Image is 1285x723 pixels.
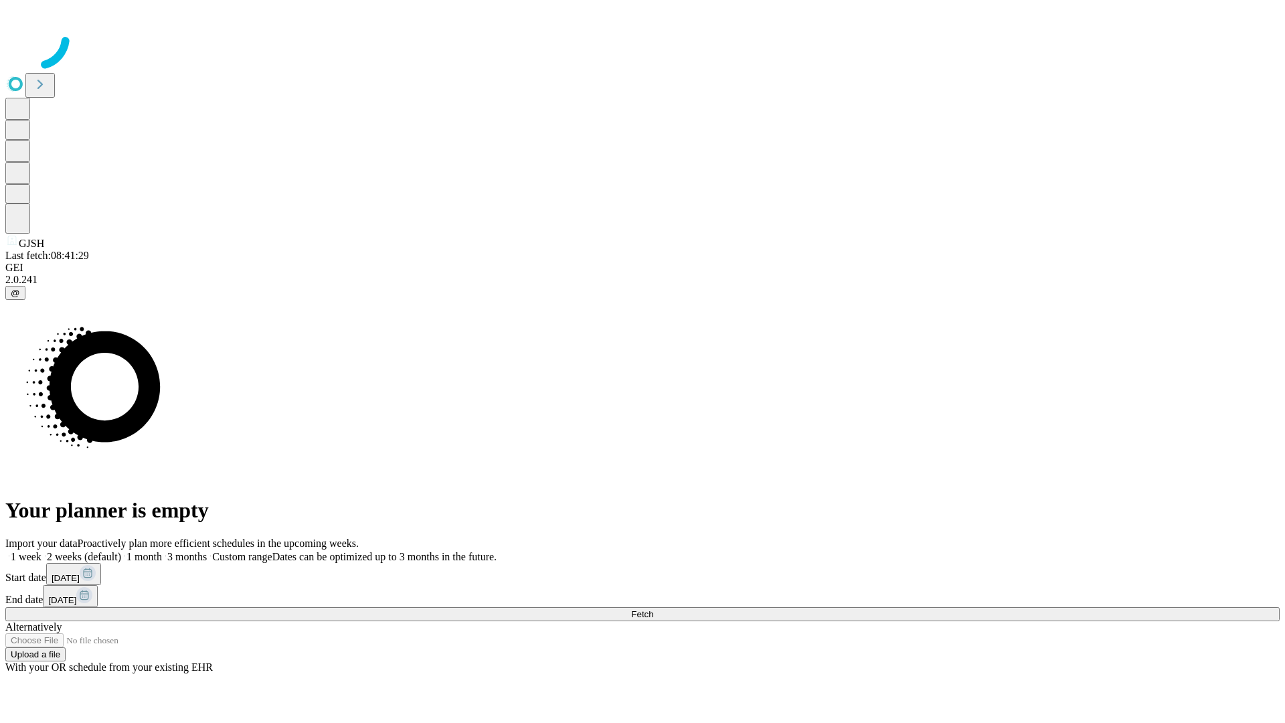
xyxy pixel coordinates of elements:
[5,607,1280,621] button: Fetch
[5,661,213,673] span: With your OR schedule from your existing EHR
[5,563,1280,585] div: Start date
[5,647,66,661] button: Upload a file
[5,538,78,549] span: Import your data
[5,621,62,633] span: Alternatively
[47,551,121,562] span: 2 weeks (default)
[46,563,101,585] button: [DATE]
[5,262,1280,274] div: GEI
[11,551,41,562] span: 1 week
[19,238,44,249] span: GJSH
[78,538,359,549] span: Proactively plan more efficient schedules in the upcoming weeks.
[126,551,162,562] span: 1 month
[5,585,1280,607] div: End date
[43,585,98,607] button: [DATE]
[5,286,25,300] button: @
[11,288,20,298] span: @
[5,274,1280,286] div: 2.0.241
[5,498,1280,523] h1: Your planner is empty
[212,551,272,562] span: Custom range
[52,573,80,583] span: [DATE]
[48,595,76,605] span: [DATE]
[5,250,89,261] span: Last fetch: 08:41:29
[631,609,653,619] span: Fetch
[167,551,207,562] span: 3 months
[272,551,497,562] span: Dates can be optimized up to 3 months in the future.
